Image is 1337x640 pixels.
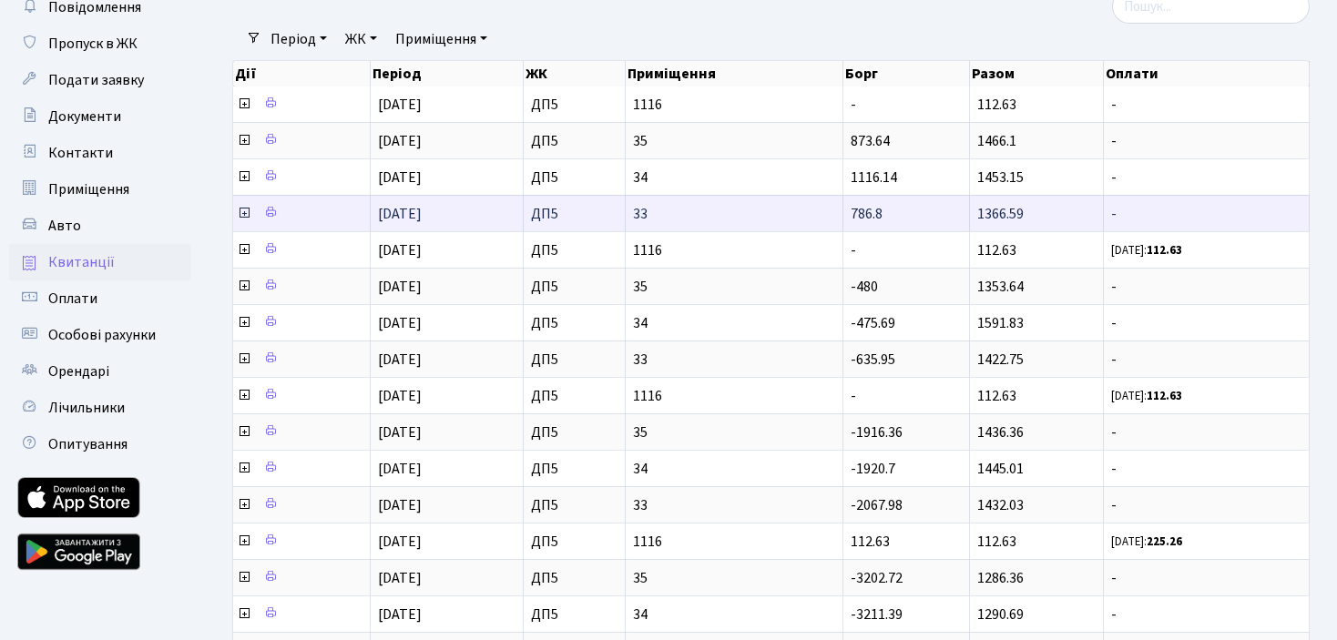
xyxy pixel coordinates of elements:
[9,244,191,280] a: Квитанції
[531,134,618,148] span: ДП5
[633,389,835,403] span: 1116
[9,353,191,390] a: Орендарі
[1111,207,1301,221] span: -
[633,279,835,294] span: 35
[1147,242,1182,259] b: 112.63
[633,134,835,148] span: 35
[378,168,422,188] span: [DATE]
[9,317,191,353] a: Особові рахунки
[1111,316,1301,330] span: -
[9,25,191,62] a: Пропуск в ЖК
[1111,388,1182,404] small: [DATE]:
[851,386,856,406] span: -
[9,426,191,462] a: Опитування
[371,61,523,86] th: Період
[531,352,618,367] span: ДП5
[977,459,1024,479] span: 1445.01
[378,459,422,479] span: [DATE]
[977,350,1024,370] span: 1422.75
[633,571,835,585] span: 35
[531,97,618,112] span: ДП5
[626,61,843,86] th: Приміщення
[851,532,890,552] span: 112.63
[977,386,1016,406] span: 112.63
[977,95,1016,115] span: 112.63
[378,495,422,515] span: [DATE]
[378,350,422,370] span: [DATE]
[851,277,878,297] span: -480
[378,532,422,552] span: [DATE]
[48,179,129,199] span: Приміщення
[531,316,618,330] span: ДП5
[851,168,897,188] span: 1116.14
[851,604,903,625] span: -3211.39
[48,398,125,418] span: Лічильники
[48,361,109,381] span: Орендарі
[851,131,890,151] span: 873.64
[1111,571,1301,585] span: -
[48,216,81,236] span: Авто
[1111,170,1301,185] span: -
[851,204,883,224] span: 786.8
[263,24,334,55] a: Період
[851,95,856,115] span: -
[977,604,1024,625] span: 1290.69
[378,204,422,224] span: [DATE]
[1111,607,1301,622] span: -
[378,95,422,115] span: [DATE]
[388,24,495,55] a: Приміщення
[531,170,618,185] span: ДП5
[531,462,618,476] span: ДП5
[9,208,191,244] a: Авто
[9,280,191,317] a: Оплати
[338,24,384,55] a: ЖК
[1147,533,1182,550] b: 225.26
[633,462,835,476] span: 34
[1111,425,1301,440] span: -
[378,422,422,442] span: [DATE]
[531,389,618,403] span: ДП5
[977,204,1024,224] span: 1366.59
[851,240,856,260] span: -
[1111,242,1182,259] small: [DATE]:
[524,61,627,86] th: ЖК
[633,352,835,367] span: 33
[633,498,835,513] span: 33
[48,325,156,345] span: Особові рахунки
[531,607,618,622] span: ДП5
[1111,462,1301,476] span: -
[633,316,835,330] span: 34
[1104,61,1310,86] th: Оплати
[1111,97,1301,112] span: -
[851,350,895,370] span: -635.95
[48,434,128,454] span: Опитування
[531,534,618,549] span: ДП5
[977,568,1024,588] span: 1286.36
[378,604,422,625] span: [DATE]
[9,390,191,426] a: Лічильники
[531,207,618,221] span: ДП5
[633,425,835,440] span: 35
[1147,388,1182,404] b: 112.63
[9,62,191,98] a: Подати заявку
[378,240,422,260] span: [DATE]
[977,168,1024,188] span: 1453.15
[9,135,191,171] a: Контакти
[977,240,1016,260] span: 112.63
[48,252,115,272] span: Квитанції
[633,607,835,622] span: 34
[633,207,835,221] span: 33
[1111,134,1301,148] span: -
[378,131,422,151] span: [DATE]
[378,568,422,588] span: [DATE]
[531,425,618,440] span: ДП5
[531,498,618,513] span: ДП5
[977,495,1024,515] span: 1432.03
[531,243,618,258] span: ДП5
[633,243,835,258] span: 1116
[531,279,618,294] span: ДП5
[1111,533,1182,550] small: [DATE]:
[633,97,835,112] span: 1116
[851,459,895,479] span: -1920.7
[48,289,97,309] span: Оплати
